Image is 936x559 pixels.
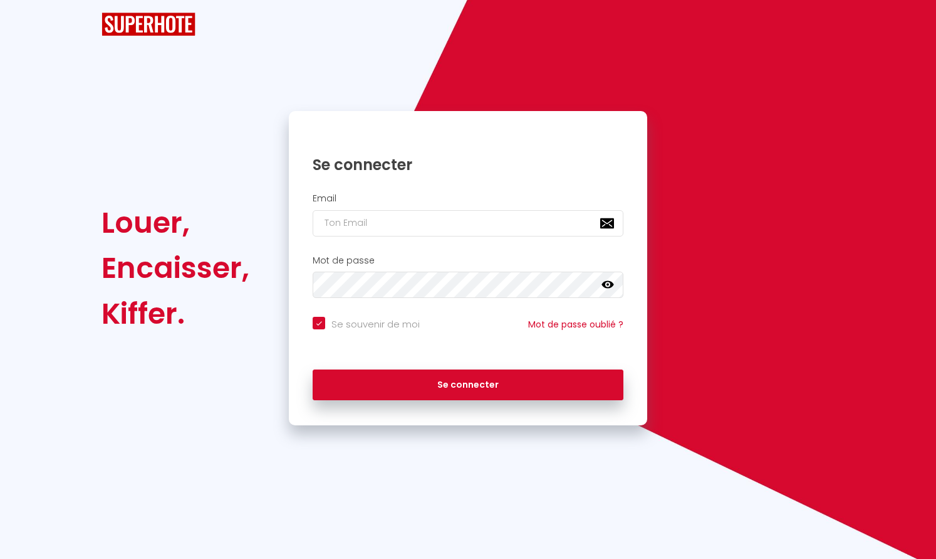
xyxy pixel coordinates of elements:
[313,255,623,266] h2: Mot de passe
[101,245,249,290] div: Encaisser,
[101,291,249,336] div: Kiffer.
[313,370,623,401] button: Se connecter
[101,200,249,245] div: Louer,
[101,13,195,36] img: SuperHote logo
[313,193,623,204] h2: Email
[313,210,623,237] input: Ton Email
[313,155,623,174] h1: Se connecter
[528,318,623,331] a: Mot de passe oublié ?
